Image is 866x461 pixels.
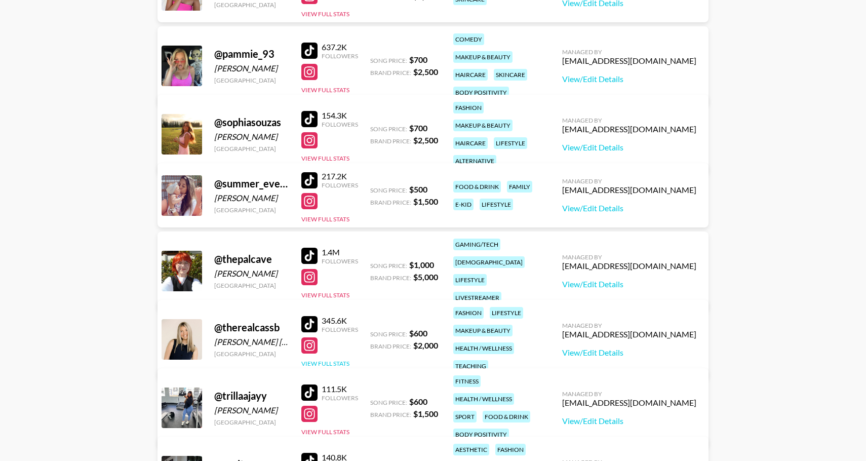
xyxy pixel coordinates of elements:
div: Followers [322,257,358,265]
div: health / wellness [453,342,514,354]
div: makeup & beauty [453,120,513,131]
div: teaching [453,360,488,372]
a: View/Edit Details [562,142,696,152]
div: [EMAIL_ADDRESS][DOMAIN_NAME] [562,56,696,66]
div: [EMAIL_ADDRESS][DOMAIN_NAME] [562,261,696,271]
button: View Full Stats [301,155,349,162]
span: Song Price: [370,57,407,64]
button: View Full Stats [301,215,349,223]
div: lifestyle [490,307,523,319]
div: [GEOGRAPHIC_DATA] [214,282,289,289]
div: haircare [453,69,488,81]
div: 345.6K [322,316,358,326]
div: Managed By [562,322,696,329]
div: skincare [494,69,527,81]
div: food & drink [483,411,530,422]
div: [PERSON_NAME] [214,193,289,203]
div: [EMAIL_ADDRESS][DOMAIN_NAME] [562,185,696,195]
button: View Full Stats [301,428,349,436]
div: [DEMOGRAPHIC_DATA] [453,256,525,268]
div: alternative [453,155,496,167]
button: View Full Stats [301,360,349,367]
div: Managed By [562,390,696,398]
div: 637.2K [322,42,358,52]
strong: $ 1,500 [413,409,438,418]
strong: $ 600 [409,328,427,338]
div: comedy [453,33,484,45]
div: 1.4M [322,247,358,257]
div: [EMAIL_ADDRESS][DOMAIN_NAME] [562,398,696,408]
span: Song Price: [370,399,407,406]
span: Brand Price: [370,274,411,282]
div: Managed By [562,177,696,185]
span: Song Price: [370,330,407,338]
div: body positivity [453,429,509,440]
div: livestreamer [453,292,501,303]
div: lifestyle [480,199,513,210]
span: Song Price: [370,262,407,270]
strong: $ 500 [409,184,427,194]
div: [GEOGRAPHIC_DATA] [214,206,289,214]
strong: $ 5,000 [413,272,438,282]
div: fashion [453,307,484,319]
div: body positivity [453,87,509,98]
span: Brand Price: [370,69,411,76]
div: [EMAIL_ADDRESS][DOMAIN_NAME] [562,124,696,134]
span: Brand Price: [370,411,411,418]
div: [EMAIL_ADDRESS][DOMAIN_NAME] [562,329,696,339]
div: [PERSON_NAME] [214,268,289,279]
div: makeup & beauty [453,51,513,63]
div: makeup & beauty [453,325,513,336]
a: View/Edit Details [562,279,696,289]
div: Managed By [562,48,696,56]
div: Followers [322,52,358,60]
div: food & drink [453,181,501,193]
div: [GEOGRAPHIC_DATA] [214,418,289,426]
div: Followers [322,394,358,402]
button: View Full Stats [301,10,349,18]
strong: $ 2,000 [413,340,438,350]
strong: $ 1,500 [413,197,438,206]
div: aesthetic [453,444,489,455]
a: View/Edit Details [562,74,696,84]
strong: $ 700 [409,123,427,133]
div: fashion [453,102,484,113]
div: @ therealcassb [214,321,289,334]
div: Managed By [562,253,696,261]
button: View Full Stats [301,86,349,94]
div: @ summer_everyday [214,177,289,190]
div: e-kid [453,199,474,210]
span: Song Price: [370,125,407,133]
span: Song Price: [370,186,407,194]
div: lifestyle [453,274,487,286]
span: Brand Price: [370,137,411,145]
button: View Full Stats [301,291,349,299]
div: 154.3K [322,110,358,121]
div: lifestyle [494,137,527,149]
div: [GEOGRAPHIC_DATA] [214,76,289,84]
strong: $ 2,500 [413,135,438,145]
div: haircare [453,137,488,149]
span: Brand Price: [370,342,411,350]
strong: $ 700 [409,55,427,64]
strong: $ 600 [409,397,427,406]
div: [GEOGRAPHIC_DATA] [214,350,289,358]
div: @ sophiasouzas [214,116,289,129]
div: fashion [495,444,526,455]
div: [PERSON_NAME] [PERSON_NAME] [214,337,289,347]
div: health / wellness [453,393,514,405]
strong: $ 1,000 [409,260,434,270]
div: 111.5K [322,384,358,394]
div: [GEOGRAPHIC_DATA] [214,1,289,9]
div: @ pammie_93 [214,48,289,60]
div: fitness [453,375,481,387]
div: family [507,181,532,193]
a: View/Edit Details [562,203,696,213]
div: [GEOGRAPHIC_DATA] [214,145,289,152]
a: View/Edit Details [562,416,696,426]
div: [PERSON_NAME] [214,405,289,415]
div: sport [453,411,477,422]
div: [PERSON_NAME] [214,132,289,142]
strong: $ 2,500 [413,67,438,76]
div: @ thepalcave [214,253,289,265]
